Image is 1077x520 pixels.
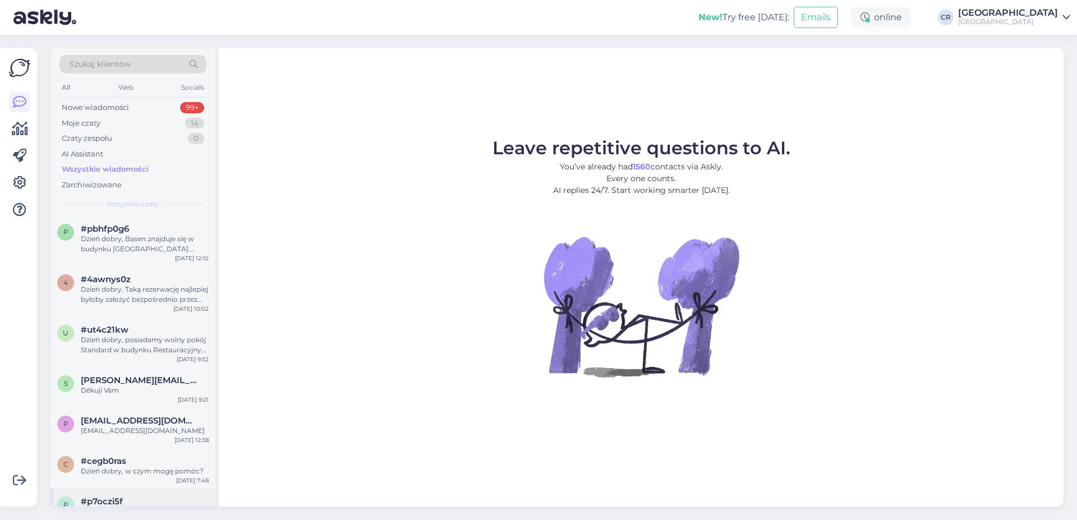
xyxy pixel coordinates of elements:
div: online [852,7,911,27]
div: [GEOGRAPHIC_DATA] [958,8,1058,17]
div: Dzień dobry, posiadamy wolny pokój Standard w budynku Restauracyjnym w tym terminie. Pobyt ze śni... [81,335,209,355]
span: s [64,379,68,388]
div: All [59,80,72,95]
p: You’ve already had contacts via Askly. Every one counts. AI replies 24/7. Start working smarter [... [493,161,790,196]
div: Nowe wiadomości [62,102,129,113]
span: Szukaj klientów [70,58,131,70]
div: 14 [185,118,204,129]
span: #ut4c21kw [81,325,128,335]
span: p [63,228,68,236]
b: New! [698,12,722,22]
span: plisiecka@o2.pl [81,416,197,426]
div: Socials [179,80,206,95]
div: [DATE] 12:38 [174,436,209,444]
button: Emails [794,7,838,28]
div: [DATE] 10:02 [173,305,209,313]
div: CR [938,10,954,25]
div: Zarchiwizowane [62,180,122,191]
div: [EMAIL_ADDRESS][DOMAIN_NAME] [81,426,209,436]
div: Try free [DATE]: [698,11,789,24]
a: [GEOGRAPHIC_DATA][GEOGRAPHIC_DATA] [958,8,1070,26]
span: #pbhfp0g6 [81,224,129,234]
div: Dzień dobry, Basen znajduje się w budynku [GEOGRAPHIC_DATA]. Śniadania odbywają się w budynku [GE... [81,234,209,254]
span: Wszystkie czaty [107,199,159,209]
div: Web [116,80,136,95]
span: p [63,500,68,509]
div: Dzień dobry, w czym mogę pomóc? [81,466,209,476]
span: c [63,460,68,468]
span: #p7oczi5f [81,496,123,507]
div: [DATE] 9:21 [178,395,209,404]
div: Czaty zespołu [62,133,112,144]
span: #cegb0ras [81,456,126,466]
span: 4 [63,278,68,287]
div: Děkuji Vám [81,385,209,395]
span: p [63,420,68,428]
div: Wszystkie wiadomości [62,164,149,175]
span: u [63,329,68,337]
span: slanina.coufalova@seznam.cz [81,375,197,385]
div: [DATE] 9:52 [177,355,209,363]
div: [DATE] 7:48 [176,476,209,485]
div: [DATE] 12:10 [175,254,209,263]
div: 99+ [180,102,204,113]
div: [GEOGRAPHIC_DATA] [958,17,1058,26]
span: #4awnys0z [81,274,131,284]
span: Leave repetitive questions to AI. [493,137,790,159]
div: Moje czaty [62,118,100,129]
div: AI Assistant [62,149,103,160]
img: No Chat active [540,205,742,407]
b: 1560 [633,162,651,172]
img: Askly Logo [9,57,30,79]
div: 0 [188,133,204,144]
div: Dzień dobry. Taką rezerwację najlepiej byłoby założyć bezpośrednio przez Nas, telefonicznie lub m... [81,284,209,305]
